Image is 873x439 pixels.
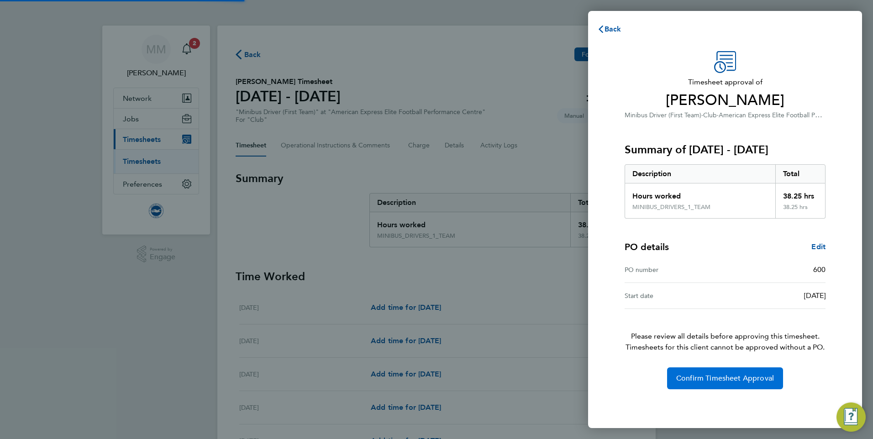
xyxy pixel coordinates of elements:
[719,110,870,119] span: American Express Elite Football Performance Centre
[625,264,725,275] div: PO number
[725,290,826,301] div: [DATE]
[625,240,669,253] h4: PO details
[701,111,703,119] span: ·
[717,111,719,119] span: ·
[836,402,866,432] button: Engage Resource Center
[775,204,826,218] div: 38.25 hrs
[811,241,826,252] a: Edit
[667,367,783,389] button: Confirm Timesheet Approval
[625,183,775,204] div: Hours worked
[625,77,826,88] span: Timesheet approval of
[625,165,775,183] div: Description
[625,111,701,119] span: Minibus Driver (First Team)
[588,20,631,38] button: Back
[775,183,826,204] div: 38.25 hrs
[625,290,725,301] div: Start date
[625,142,826,157] h3: Summary of [DATE] - [DATE]
[605,25,621,33] span: Back
[813,265,826,274] span: 600
[614,342,836,353] span: Timesheets for this client cannot be approved without a PO.
[811,242,826,251] span: Edit
[625,91,826,110] span: [PERSON_NAME]
[703,111,717,119] span: Club
[676,374,774,383] span: Confirm Timesheet Approval
[614,309,836,353] p: Please review all details before approving this timesheet.
[775,165,826,183] div: Total
[632,204,710,211] div: MINIBUS_DRIVERS_1_TEAM
[625,164,826,219] div: Summary of 01 - 31 Aug 2025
